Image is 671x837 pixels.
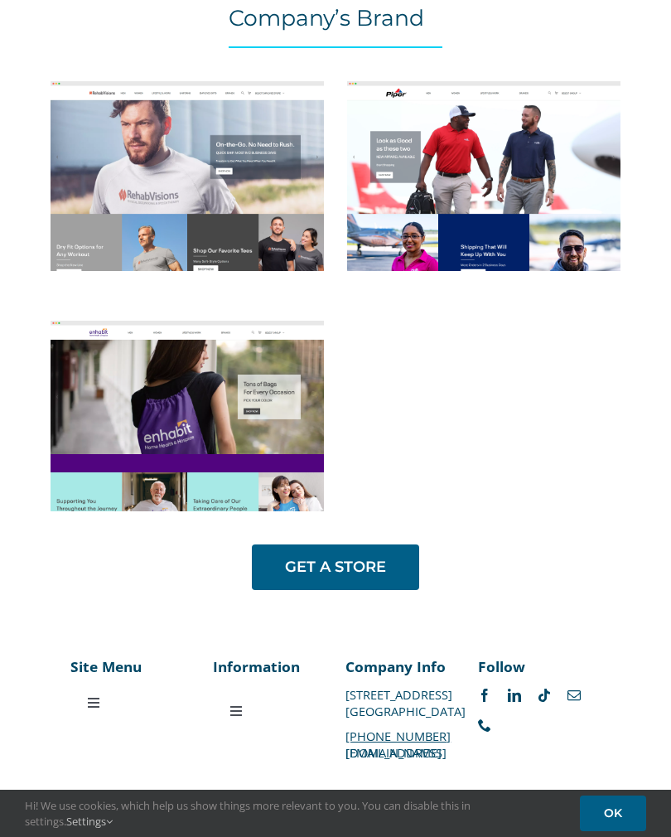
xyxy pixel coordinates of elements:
span: GET A STORE [285,559,386,576]
a: Settings [66,814,113,829]
a: linkedin [508,689,521,702]
a: [PHONE_NUMBER] [345,728,451,744]
p: Follow [478,656,591,676]
a: phone [478,718,491,732]
span: Hi! We use cookies, which help us show things more relevant to you. You can disable this in setti... [25,798,555,828]
a: facebook [478,689,491,702]
p: Site Menu [70,656,142,676]
p: Information [213,656,326,676]
nav: Menu [213,694,326,728]
a: tiktok [538,689,551,702]
a: mail [567,689,581,702]
a: GET A STORE [252,544,419,590]
a: OK [580,796,646,831]
p: Company Info [345,656,458,676]
nav: Menu [70,686,142,719]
